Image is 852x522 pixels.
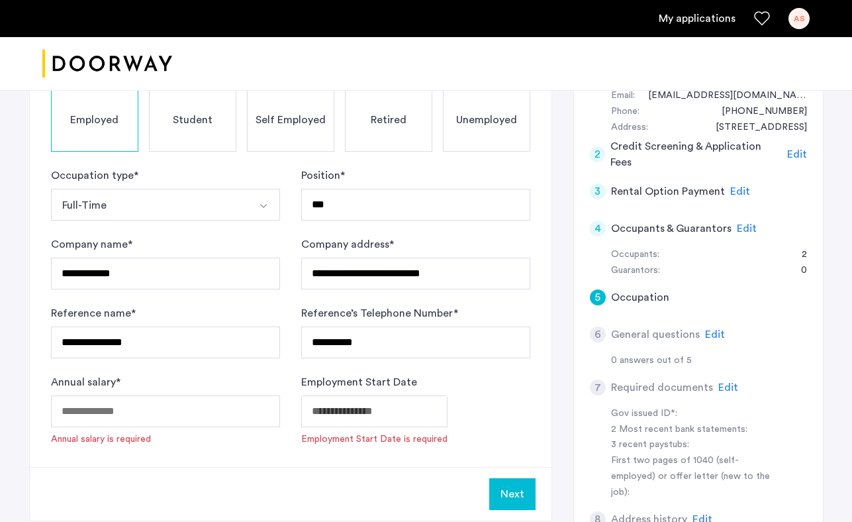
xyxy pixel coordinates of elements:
span: Student [173,112,213,128]
label: Position * [301,168,345,183]
span: Edit [718,382,738,393]
div: 0 [788,263,807,279]
label: Employment Start Date [301,374,417,390]
div: Email: [611,88,635,104]
div: 2 [590,146,606,162]
div: 6 [590,327,606,342]
div: 2 Most recent bank statements: [611,422,778,438]
h5: Credit Screening & Application Fees [610,138,782,170]
div: 7 [590,380,606,395]
div: AS [788,8,810,29]
a: Favorites [754,11,770,26]
div: 1381 Myrtle Ave [702,120,807,136]
span: Edit [730,186,750,197]
span: Self Employed [256,112,326,128]
div: First two pages of 1040 (self-employed) or offer letter (new to the job): [611,453,778,501]
div: asnells.13@gmail.com [635,88,807,104]
a: My application [659,11,735,26]
label: Reference name * [51,305,136,321]
span: Employment Start Date is required [301,433,448,446]
h5: Rental Option Payment [611,183,725,199]
h5: Occupation [611,289,669,305]
div: 0 answers out of 5 [611,353,807,369]
img: logo [42,39,172,89]
span: Employed [70,112,118,128]
h5: Required documents [611,380,713,395]
h5: General questions [611,327,700,342]
div: Phone: [611,104,639,120]
span: Edit [737,223,757,234]
span: Edit [705,329,725,340]
label: Company address * [301,236,394,252]
img: arrow [258,201,269,211]
label: Occupation type * [51,168,138,183]
div: +12167040870 [708,104,807,120]
div: Occupants: [611,247,659,263]
span: Retired [371,112,406,128]
span: Edit [787,149,807,160]
div: Guarantors: [611,263,660,279]
div: 3 [590,183,606,199]
label: Reference’s Telephone Number * [301,305,458,321]
button: Select option [51,189,249,221]
a: Cazamio logo [42,39,172,89]
div: Gov issued ID*: [611,406,778,422]
h5: Occupants & Guarantors [611,221,732,236]
div: 4 [590,221,606,236]
div: 3 recent paystubs: [611,437,778,453]
div: Annual salary is required [51,433,151,446]
label: Company name * [51,236,132,252]
input: Employment Start Date [301,395,448,427]
div: 5 [590,289,606,305]
div: Address: [611,120,648,136]
div: 2 [788,247,807,263]
button: Next [489,478,536,510]
label: Annual salary * [51,374,120,390]
span: Unemployed [456,112,517,128]
button: Select option [248,189,280,221]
